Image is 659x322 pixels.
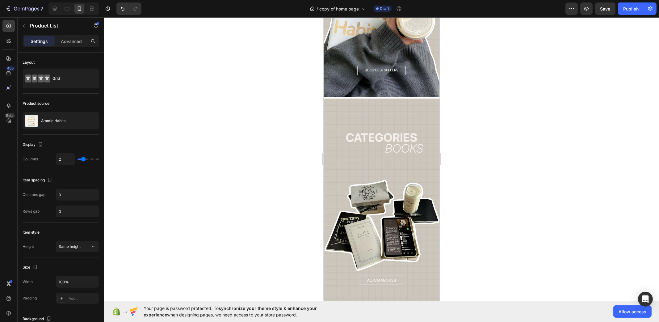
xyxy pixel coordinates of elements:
[23,141,44,149] div: Display
[31,38,48,44] p: Settings
[69,296,98,301] div: Add...
[25,115,38,127] img: product feature img
[618,2,644,15] button: Publish
[638,292,653,307] div: Open Intercom Messenger
[23,192,45,197] div: Columns gap
[56,206,99,217] input: Auto
[6,66,15,71] div: 450
[623,6,639,12] div: Publish
[23,263,39,272] div: Size
[59,244,81,249] span: Same height
[23,176,53,184] div: Item spacing
[40,5,43,12] p: 7
[56,154,75,165] input: Auto
[380,6,389,11] span: Draft
[116,2,141,15] div: Undo/Redo
[61,38,82,44] p: Advanced
[324,17,439,301] iframe: Design area
[5,113,15,118] div: Beta
[144,306,317,317] span: synchronize your theme style & enhance your experience
[41,119,66,123] p: Atomic Habits.
[23,60,35,65] div: Layout
[619,308,646,315] span: Allow access
[23,209,40,214] div: Rows gap
[23,101,49,106] div: Product source
[30,22,82,29] p: Product List
[52,71,90,86] div: Grid
[317,6,318,12] span: /
[600,6,611,11] span: Save
[144,305,341,318] span: Your page is password protected. To when designing pages, we need access to your store password.
[319,6,359,12] span: copy of home page
[23,279,33,285] div: Width
[56,276,99,287] input: Auto
[23,295,37,301] div: Padding
[56,189,99,200] input: Auto
[613,305,652,318] button: Allow access
[56,241,99,252] button: Same height
[595,2,615,15] button: Save
[23,244,34,249] div: Height
[23,156,38,162] div: Columns
[23,230,40,235] div: Item style
[2,2,46,15] button: 7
